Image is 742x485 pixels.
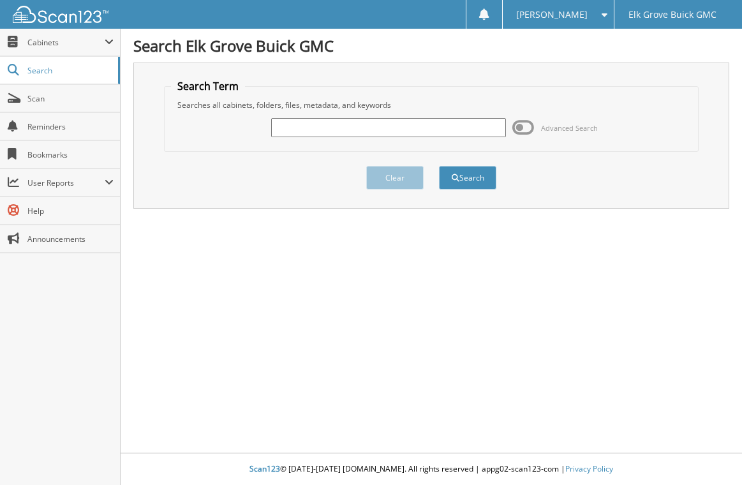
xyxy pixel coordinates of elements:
[171,79,245,93] legend: Search Term
[249,463,280,474] span: Scan123
[121,454,742,485] div: © [DATE]-[DATE] [DOMAIN_NAME]. All rights reserved | appg02-scan123-com |
[171,100,692,110] div: Searches all cabinets, folders, files, metadata, and keywords
[366,166,424,190] button: Clear
[516,11,588,19] span: [PERSON_NAME]
[27,37,105,48] span: Cabinets
[27,149,114,160] span: Bookmarks
[133,35,729,56] h1: Search Elk Grove Buick GMC
[27,65,112,76] span: Search
[565,463,613,474] a: Privacy Policy
[541,123,598,133] span: Advanced Search
[27,93,114,104] span: Scan
[27,177,105,188] span: User Reports
[13,6,108,23] img: scan123-logo-white.svg
[439,166,496,190] button: Search
[27,234,114,244] span: Announcements
[628,11,716,19] span: Elk Grove Buick GMC
[27,121,114,132] span: Reminders
[678,424,742,485] iframe: Chat Widget
[27,205,114,216] span: Help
